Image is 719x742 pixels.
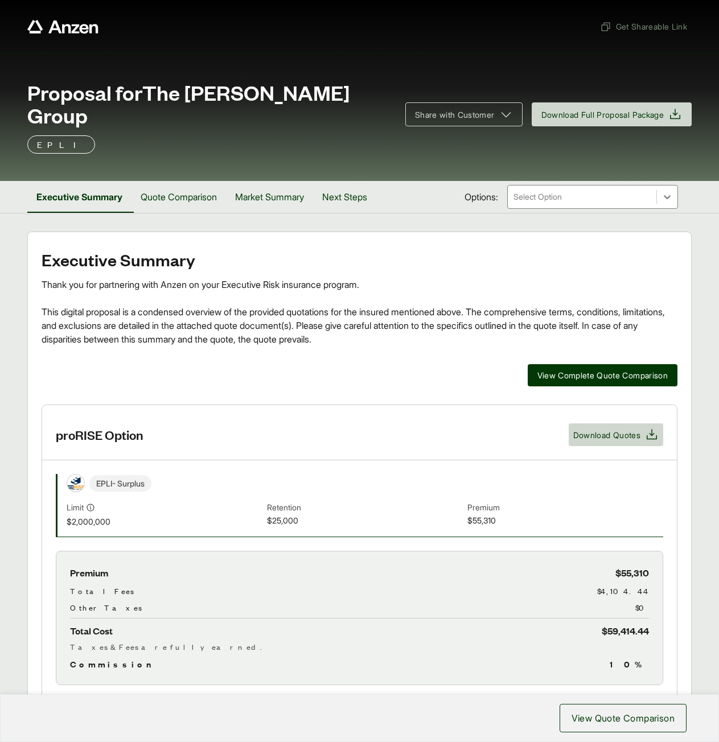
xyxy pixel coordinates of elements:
span: $25,000 [267,514,463,527]
span: Total Cost [70,623,113,638]
span: Limit [67,501,84,513]
span: View Quote Comparison [572,711,675,725]
div: Taxes & Fees are fully earned. [70,641,649,653]
p: EPLI [37,138,85,151]
button: Market Summary [226,181,313,213]
span: Commission [70,657,157,671]
h2: Executive Summary [42,250,677,269]
span: $55,310 [467,514,663,527]
span: $55,310 [615,565,649,580]
span: Share with Customer [415,109,495,121]
button: Quote Comparison [132,181,226,213]
button: View Complete Quote Comparison [528,364,678,386]
span: $59,414.44 [602,623,649,638]
span: Download Full Proposal Package [541,109,664,121]
a: Anzen website [27,20,98,34]
span: Options: [465,190,498,204]
span: Premium [70,565,108,580]
span: Retention [267,501,463,514]
img: proRise Insurance Services LLC [67,475,84,492]
div: Thank you for partnering with Anzen on your Executive Risk insurance program. This digital propos... [42,278,677,346]
button: Share with Customer [405,102,523,126]
button: Get Shareable Link [595,16,692,37]
span: View Complete Quote Comparison [537,369,668,381]
span: Download Quotes [573,429,640,441]
h3: proRISE Option [56,426,143,443]
span: EPLI - Surplus [89,475,151,492]
span: Total Fees [70,585,134,597]
span: $0 [635,601,649,613]
span: 10 % [610,657,649,671]
span: $4,104.44 [597,585,649,597]
span: $2,000,000 [67,516,262,527]
button: Executive Summary [27,181,132,213]
button: Next Steps [313,181,376,213]
span: Premium [467,501,663,514]
button: Download Full Proposal Package [532,102,692,126]
span: Other Taxes [70,601,142,613]
span: Proposal for The [PERSON_NAME] Group [27,81,392,126]
button: View Quote Comparison [560,704,687,732]
button: Download Quotes [569,423,663,446]
span: Get Shareable Link [600,20,687,32]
